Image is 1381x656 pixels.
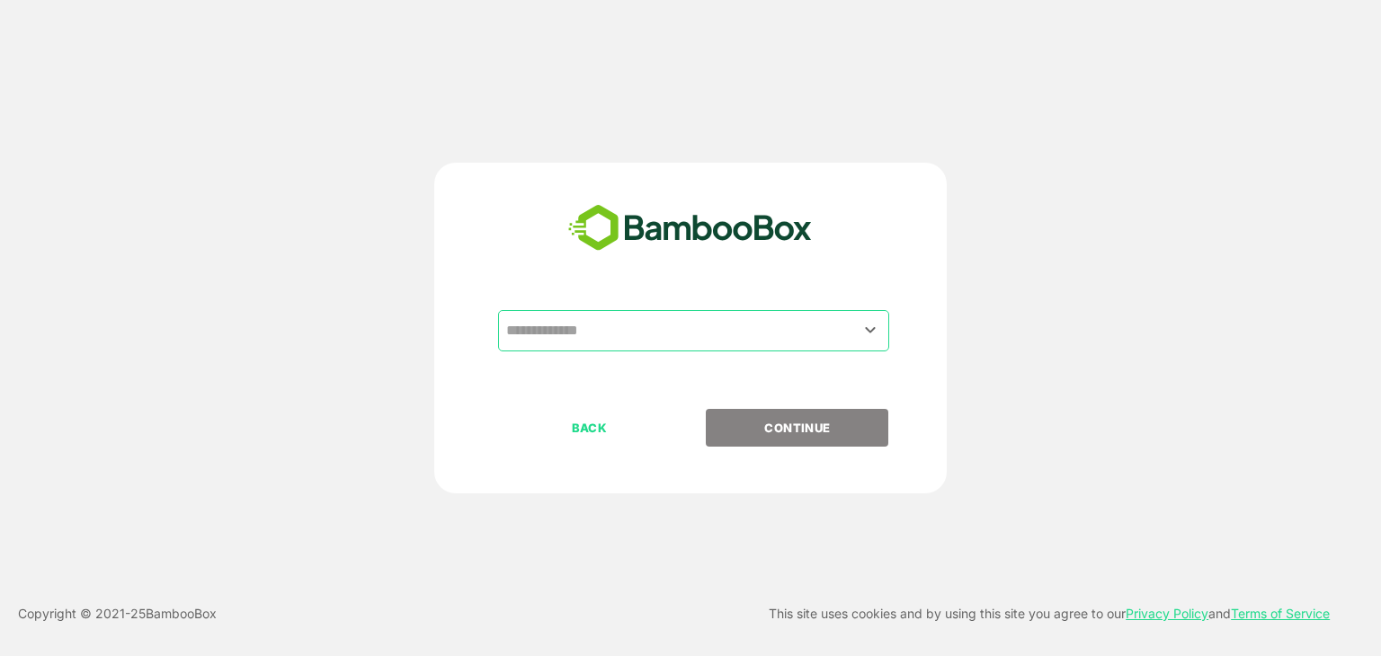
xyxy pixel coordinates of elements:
p: This site uses cookies and by using this site you agree to our and [769,603,1330,625]
p: CONTINUE [708,418,887,438]
button: BACK [498,409,681,447]
a: Terms of Service [1231,606,1330,621]
p: BACK [500,418,680,438]
a: Privacy Policy [1126,606,1208,621]
button: CONTINUE [706,409,888,447]
p: Copyright © 2021- 25 BambooBox [18,603,217,625]
img: bamboobox [558,199,822,258]
button: Open [859,318,883,342]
